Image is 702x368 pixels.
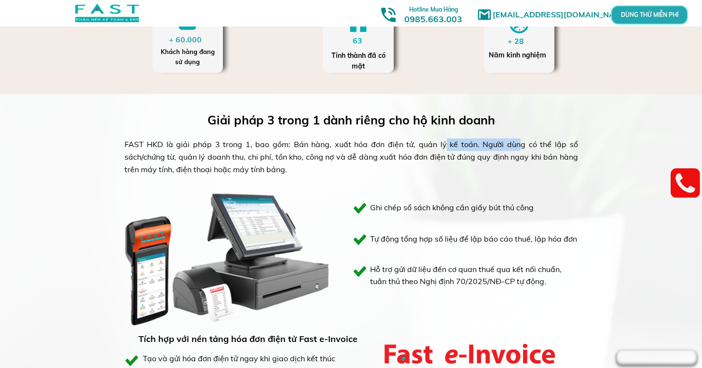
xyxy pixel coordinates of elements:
[157,47,218,67] div: Khách hàng đang sử dụng
[143,353,336,365] div: Tạo và gửi hóa đơn điện tử ngay khi giao dịch kết thúc
[370,233,578,245] h3: Tự động tổng hợp số liệu để lập báo cáo thuế, lập hóa đơn
[394,3,473,24] h3: 0985.663.003
[207,110,509,130] h3: Giải pháp 3 trong 1 dành riêng cho hộ kinh doanh
[352,35,372,48] div: 63
[610,6,689,24] p: DÙNG THỬ MIỄN PHÍ
[493,9,635,21] h1: [EMAIL_ADDRESS][DOMAIN_NAME]
[330,50,386,72] div: Tỉnh thành đã có mặt
[489,50,549,60] div: Năm kinh nghiệm
[138,332,359,346] h3: Tích hợp với nền tảng hóa đơn điện tử Fast e-Invoice
[370,263,578,288] h3: Hỗ trợ gửi dữ liệu đến cơ quan thuế qua kết nối chuẩn, tuân thủ theo Nghị định 70/2025/NĐ-CP tự đ...
[370,202,568,214] h3: Ghi chép sổ sách không cần giấy bút thủ công
[409,6,458,13] span: Hotline Mua Hàng
[168,33,207,46] div: + 60.000
[124,138,578,176] div: FAST HKD là giải pháp 3 trong 1, bao gồm: Bán hàng, xuất hóa đơn điện tử, quản lý kế toán. Người ...
[507,35,534,48] div: + 28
